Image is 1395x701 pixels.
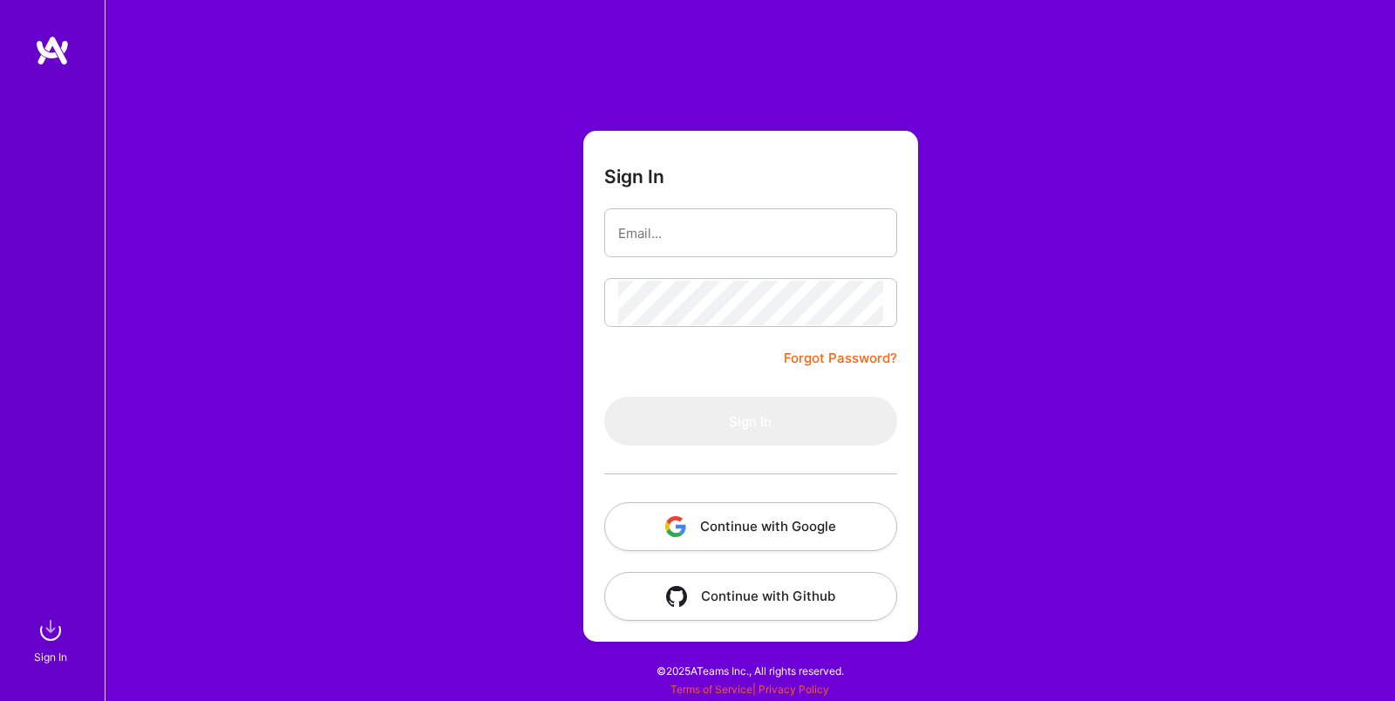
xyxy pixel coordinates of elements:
[618,211,883,255] input: Email...
[604,572,897,621] button: Continue with Github
[665,516,686,537] img: icon
[37,613,68,666] a: sign inSign In
[34,648,67,666] div: Sign In
[670,683,752,696] a: Terms of Service
[35,35,70,66] img: logo
[666,586,687,607] img: icon
[604,502,897,551] button: Continue with Google
[784,348,897,369] a: Forgot Password?
[670,683,829,696] span: |
[604,397,897,446] button: Sign In
[604,166,664,187] h3: Sign In
[759,683,829,696] a: Privacy Policy
[105,649,1395,692] div: © 2025 ATeams Inc., All rights reserved.
[33,613,68,648] img: sign in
